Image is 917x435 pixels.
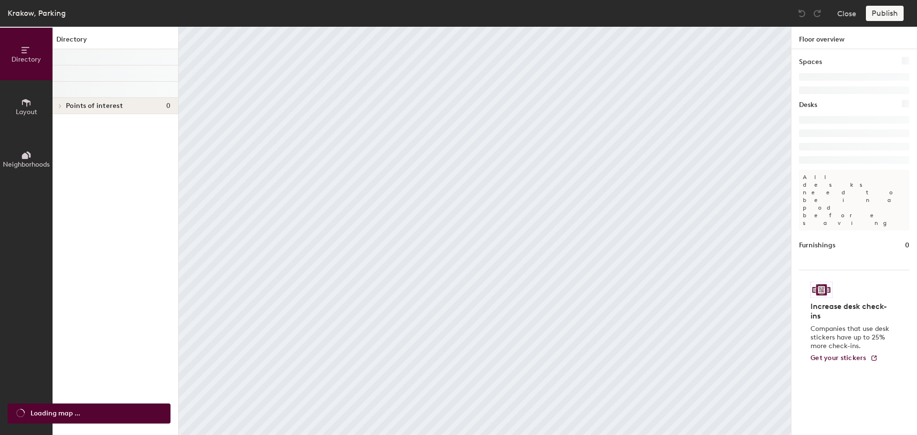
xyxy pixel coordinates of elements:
[11,55,41,64] span: Directory
[799,240,835,251] h1: Furnishings
[791,27,917,49] h1: Floor overview
[837,6,856,21] button: Close
[810,302,892,321] h4: Increase desk check-ins
[166,102,171,110] span: 0
[66,102,123,110] span: Points of interest
[31,408,80,419] span: Loading map ...
[179,27,791,435] canvas: Map
[810,354,866,362] span: Get your stickers
[799,57,822,67] h1: Spaces
[810,282,832,298] img: Sticker logo
[8,7,66,19] div: Krakow, Parking
[810,354,878,362] a: Get your stickers
[812,9,822,18] img: Redo
[797,9,807,18] img: Undo
[53,34,178,49] h1: Directory
[799,170,909,231] p: All desks need to be in a pod before saving
[810,325,892,350] p: Companies that use desk stickers have up to 25% more check-ins.
[16,108,37,116] span: Layout
[905,240,909,251] h1: 0
[3,160,50,169] span: Neighborhoods
[799,100,817,110] h1: Desks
